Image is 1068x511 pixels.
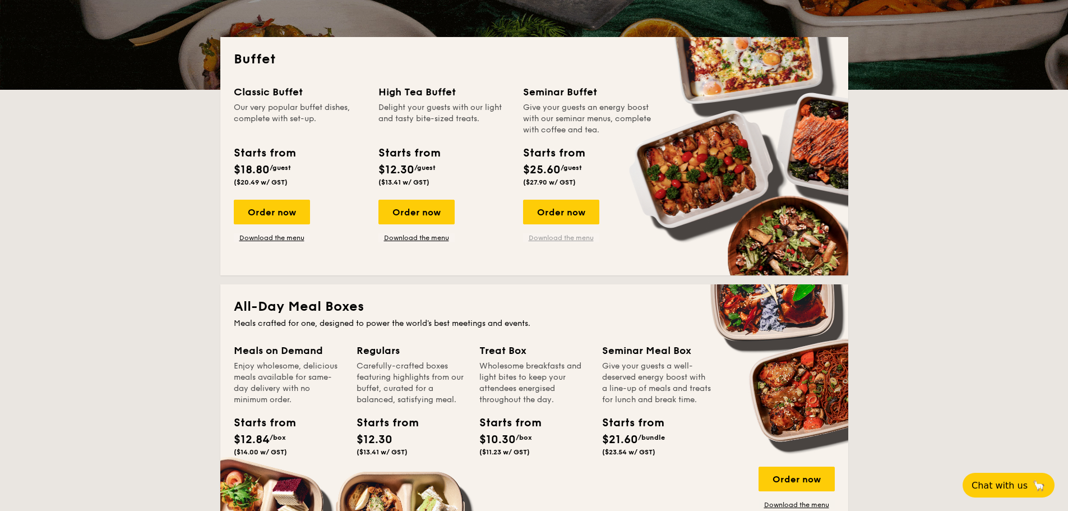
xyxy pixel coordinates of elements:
span: $21.60 [602,433,638,446]
button: Chat with us🦙 [963,473,1055,498]
div: Classic Buffet [234,84,365,100]
div: Seminar Buffet [523,84,654,100]
a: Download the menu [234,233,310,242]
div: Meals crafted for one, designed to power the world's best meetings and events. [234,318,835,329]
a: Download the menu [378,233,455,242]
span: ($14.00 w/ GST) [234,448,287,456]
div: Starts from [234,145,295,162]
div: Starts from [378,145,440,162]
span: $25.60 [523,163,561,177]
div: Starts from [234,415,284,431]
span: $10.30 [479,433,516,446]
div: Enjoy wholesome, delicious meals available for same-day delivery with no minimum order. [234,361,343,406]
span: 🦙 [1032,479,1046,492]
span: $12.30 [357,433,392,446]
div: Starts from [602,415,653,431]
span: ($11.23 w/ GST) [479,448,530,456]
span: $18.80 [234,163,270,177]
div: Order now [523,200,599,224]
h2: Buffet [234,50,835,68]
div: Starts from [523,145,584,162]
div: Order now [234,200,310,224]
div: Delight your guests with our light and tasty bite-sized treats. [378,102,510,136]
div: Treat Box [479,343,589,358]
div: Seminar Meal Box [602,343,711,358]
span: ($13.41 w/ GST) [357,448,408,456]
span: $12.84 [234,433,270,446]
div: Order now [759,467,835,491]
div: Regulars [357,343,466,358]
span: ($27.90 w/ GST) [523,178,576,186]
span: /bundle [638,434,665,441]
span: /guest [414,164,436,172]
span: ($23.54 w/ GST) [602,448,655,456]
span: $12.30 [378,163,414,177]
a: Download the menu [523,233,599,242]
span: /guest [270,164,291,172]
span: /guest [561,164,582,172]
div: Order now [378,200,455,224]
div: Starts from [479,415,530,431]
div: Starts from [357,415,407,431]
span: Chat with us [972,480,1028,491]
span: ($13.41 w/ GST) [378,178,429,186]
div: Our very popular buffet dishes, complete with set-up. [234,102,365,136]
div: Give your guests a well-deserved energy boost with a line-up of meals and treats for lunch and br... [602,361,711,406]
span: /box [516,434,532,441]
h2: All-Day Meal Boxes [234,298,835,316]
div: Meals on Demand [234,343,343,358]
span: ($20.49 w/ GST) [234,178,288,186]
div: Carefully-crafted boxes featuring highlights from our buffet, curated for a balanced, satisfying ... [357,361,466,406]
div: Give your guests an energy boost with our seminar menus, complete with coffee and tea. [523,102,654,136]
a: Download the menu [759,500,835,509]
div: High Tea Buffet [378,84,510,100]
span: /box [270,434,286,441]
div: Wholesome breakfasts and light bites to keep your attendees energised throughout the day. [479,361,589,406]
